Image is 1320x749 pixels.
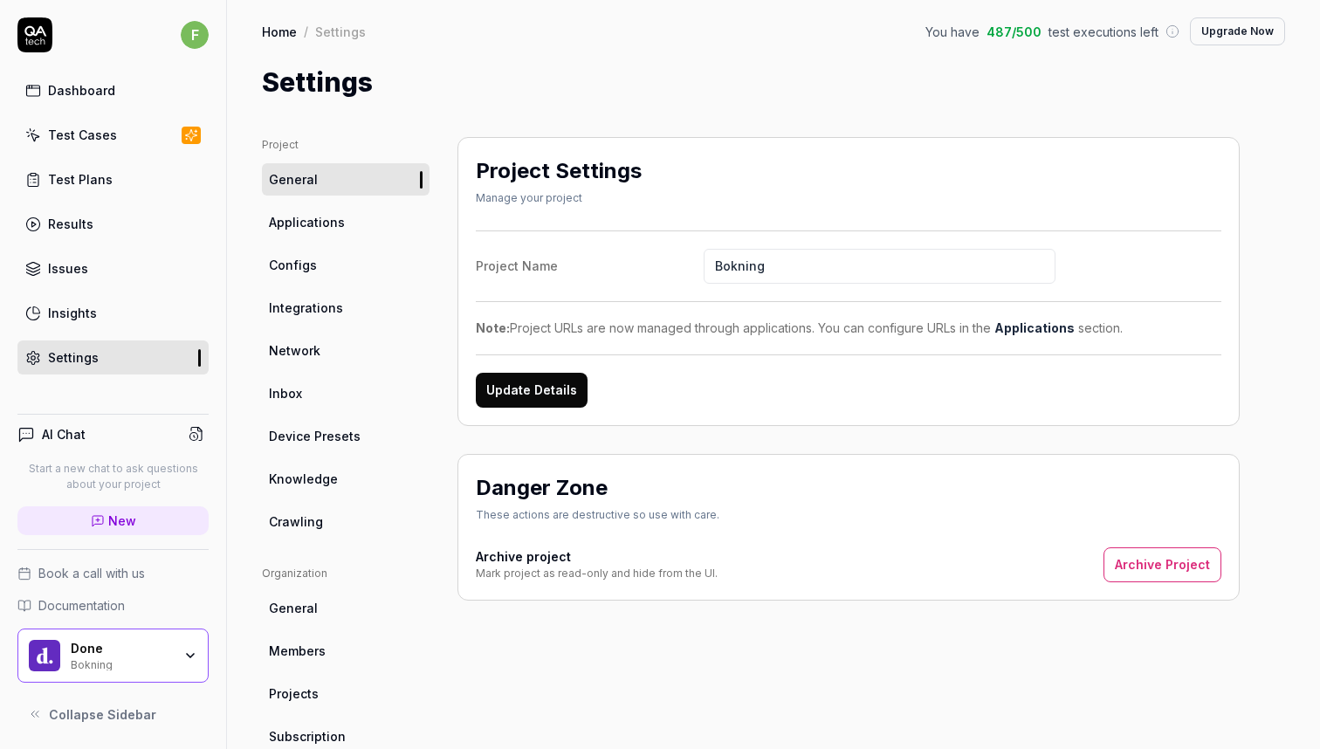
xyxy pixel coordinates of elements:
[48,215,93,233] div: Results
[108,512,136,530] span: New
[262,592,430,624] a: General
[704,249,1055,284] input: Project Name
[269,727,346,746] span: Subscription
[925,23,980,41] span: You have
[269,512,323,531] span: Crawling
[262,163,430,196] a: General
[29,640,60,671] img: Done Logo
[1048,23,1158,41] span: test executions left
[315,23,366,40] div: Settings
[262,420,430,452] a: Device Presets
[262,677,430,710] a: Projects
[262,292,430,324] a: Integrations
[476,373,588,408] button: Update Details
[987,23,1042,41] span: 487 / 500
[262,566,430,581] div: Organization
[476,319,1221,337] div: Project URLs are now managed through applications. You can configure URLs in the section.
[262,206,430,238] a: Applications
[269,684,319,703] span: Projects
[17,73,209,107] a: Dashboard
[269,384,302,402] span: Inbox
[48,348,99,367] div: Settings
[48,81,115,100] div: Dashboard
[48,126,117,144] div: Test Cases
[262,505,430,538] a: Crawling
[476,190,642,206] div: Manage your project
[42,425,86,443] h4: AI Chat
[269,256,317,274] span: Configs
[1190,17,1285,45] button: Upgrade Now
[38,596,125,615] span: Documentation
[269,299,343,317] span: Integrations
[17,296,209,330] a: Insights
[17,564,209,582] a: Book a call with us
[262,63,373,102] h1: Settings
[476,257,704,275] div: Project Name
[71,656,172,670] div: Bokning
[17,207,209,241] a: Results
[262,463,430,495] a: Knowledge
[17,251,209,285] a: Issues
[262,334,430,367] a: Network
[476,155,642,187] h2: Project Settings
[994,320,1075,335] a: Applications
[262,377,430,409] a: Inbox
[181,17,209,52] button: f
[262,249,430,281] a: Configs
[48,170,113,189] div: Test Plans
[304,23,308,40] div: /
[476,566,718,581] div: Mark project as read-only and hide from the UI.
[17,596,209,615] a: Documentation
[476,507,719,523] div: These actions are destructive so use with care.
[38,564,145,582] span: Book a call with us
[17,340,209,374] a: Settings
[17,118,209,152] a: Test Cases
[262,635,430,667] a: Members
[476,472,608,504] h2: Danger Zone
[476,320,510,335] strong: Note:
[71,641,172,656] div: Done
[17,629,209,683] button: Done LogoDoneBokning
[48,259,88,278] div: Issues
[269,341,320,360] span: Network
[262,23,297,40] a: Home
[476,547,718,566] h4: Archive project
[269,599,318,617] span: General
[17,461,209,492] p: Start a new chat to ask questions about your project
[1103,547,1221,582] button: Archive Project
[269,470,338,488] span: Knowledge
[48,304,97,322] div: Insights
[17,162,209,196] a: Test Plans
[49,705,156,724] span: Collapse Sidebar
[262,137,430,153] div: Project
[269,642,326,660] span: Members
[17,506,209,535] a: New
[269,427,361,445] span: Device Presets
[269,213,345,231] span: Applications
[269,170,318,189] span: General
[17,697,209,732] button: Collapse Sidebar
[181,21,209,49] span: f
